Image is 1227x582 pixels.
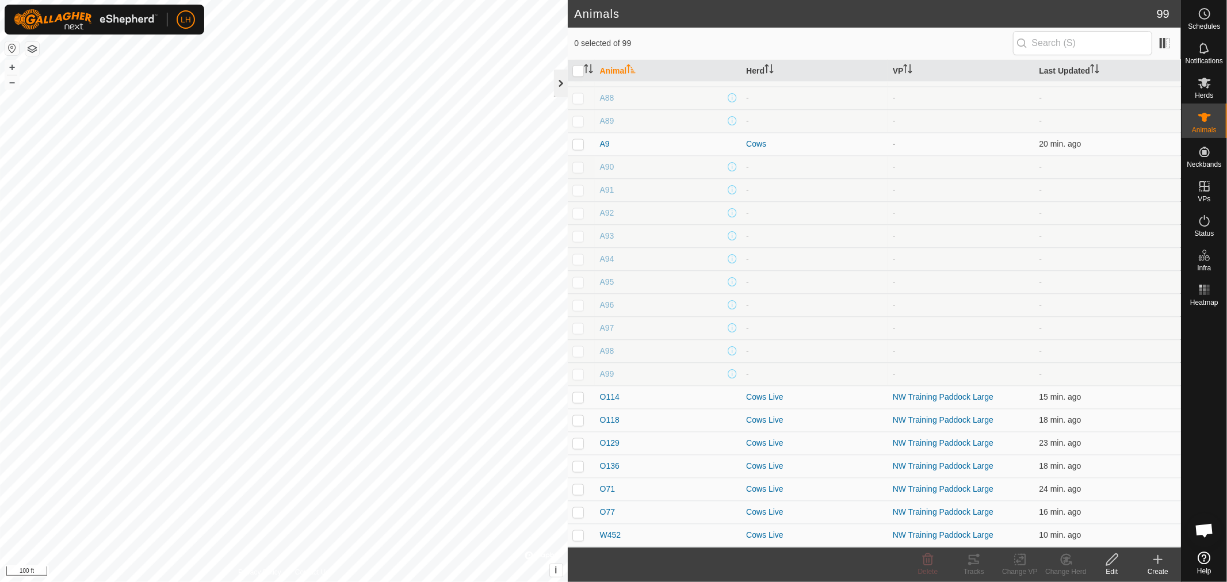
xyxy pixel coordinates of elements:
span: A90 [600,162,614,174]
a: NW Training Paddock Large [893,416,993,425]
div: Cows Live [746,484,884,496]
div: Tracks [951,566,997,577]
div: Create [1135,566,1181,577]
a: NW Training Paddock Large [893,393,993,402]
span: A95 [600,277,614,289]
app-display-virtual-paddock-transition: - [893,94,896,103]
a: Help [1182,547,1227,579]
span: O129 [600,438,620,450]
app-display-virtual-paddock-transition: - [893,117,896,126]
span: Sep 27, 2025, 12:09 AM [1039,439,1081,448]
th: Animal [595,60,742,82]
span: Help [1197,568,1211,575]
div: Change Herd [1043,566,1089,577]
span: Herds [1195,92,1213,99]
div: - [746,208,884,220]
span: A97 [600,323,614,335]
span: A89 [600,116,614,128]
span: Sep 27, 2025, 12:14 AM [1039,462,1081,471]
span: A88 [600,93,614,105]
span: 99 [1157,5,1169,22]
div: - [746,323,884,335]
div: Edit [1089,566,1135,577]
a: Contact Us [295,567,329,577]
div: - [746,300,884,312]
a: NW Training Paddock Large [893,485,993,494]
div: Cows Live [746,530,884,542]
th: Last Updated [1034,60,1181,82]
div: Cows Live [746,438,884,450]
span: - [1039,94,1042,103]
span: A91 [600,185,614,197]
a: NW Training Paddock Large [893,508,993,517]
span: - [1039,117,1042,126]
span: - [1039,324,1042,333]
th: VP [888,60,1035,82]
div: - [746,231,884,243]
button: – [5,75,19,89]
span: Sep 27, 2025, 12:12 AM [1039,140,1081,149]
p-sorticon: Activate to sort [584,66,593,75]
span: Sep 27, 2025, 12:16 AM [1039,508,1081,517]
span: - [1039,255,1042,264]
app-display-virtual-paddock-transition: - [893,347,896,356]
div: - [746,369,884,381]
div: Cows Live [746,461,884,473]
div: - [746,93,884,105]
app-display-virtual-paddock-transition: - [893,370,896,379]
input: Search (S) [1013,31,1152,55]
span: Schedules [1188,23,1220,30]
span: A99 [600,369,614,381]
span: A93 [600,231,614,243]
span: Delete [918,568,938,576]
app-display-virtual-paddock-transition: - [893,163,896,172]
span: O114 [600,392,620,404]
span: Sep 27, 2025, 12:08 AM [1039,485,1081,494]
div: - [746,162,884,174]
app-display-virtual-paddock-transition: - [893,232,896,241]
span: A96 [600,300,614,312]
span: 0 selected of 99 [575,37,1013,49]
img: Gallagher Logo [14,9,158,30]
span: - [1039,209,1042,218]
a: NW Training Paddock Large [893,462,993,471]
h2: Animals [575,7,1157,21]
a: NW Training Paddock Large [893,531,993,540]
span: W452 [600,530,621,542]
div: Cows Live [746,507,884,519]
div: Cows Live [746,392,884,404]
div: - [746,254,884,266]
button: Reset Map [5,41,19,55]
span: A9 [600,139,610,151]
button: + [5,60,19,74]
span: Sep 27, 2025, 12:17 AM [1039,393,1081,402]
div: - [746,185,884,197]
p-sorticon: Activate to sort [1090,66,1099,75]
span: - [1039,186,1042,195]
span: O71 [600,484,615,496]
span: VPs [1198,196,1210,202]
app-display-virtual-paddock-transition: - [893,324,896,333]
div: - [746,277,884,289]
a: Privacy Policy [238,567,281,577]
div: - [746,346,884,358]
span: i [555,565,557,575]
span: - [1039,278,1042,287]
span: - [1039,163,1042,172]
span: O118 [600,415,620,427]
p-sorticon: Activate to sort [903,66,912,75]
span: A98 [600,346,614,358]
span: Infra [1197,265,1211,271]
span: O77 [600,507,615,519]
th: Herd [741,60,888,82]
a: NW Training Paddock Large [893,439,993,448]
div: Cows Live [746,415,884,427]
div: - [746,116,884,128]
span: - [1039,301,1042,310]
span: Neckbands [1187,161,1221,168]
div: Change VP [997,566,1043,577]
span: - [1039,347,1042,356]
div: Cows [746,139,884,151]
span: Animals [1192,127,1217,133]
span: Sep 27, 2025, 12:14 AM [1039,416,1081,425]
